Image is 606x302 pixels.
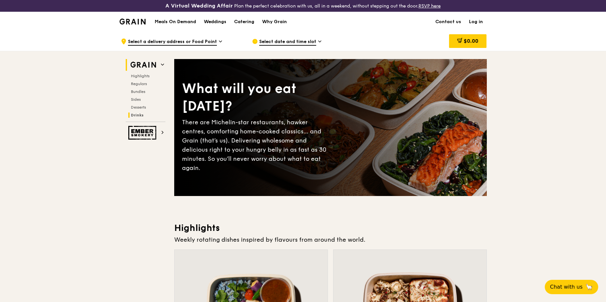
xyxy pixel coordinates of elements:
span: Highlights [131,74,149,78]
a: Catering [230,12,258,32]
span: 🦙 [585,283,593,291]
span: Chat with us [550,283,583,291]
a: RSVP here [418,3,441,9]
span: Select date and time slot [259,38,316,46]
span: Select a delivery address or Food Point [128,38,217,46]
h3: A Virtual Wedding Affair [165,3,233,9]
div: Catering [234,12,254,32]
span: Drinks [131,113,144,117]
div: Weekly rotating dishes inspired by flavours from around the world. [174,235,487,244]
span: Desserts [131,105,146,110]
h1: Meals On Demand [155,19,196,25]
div: Weddings [204,12,226,32]
div: What will you eat [DATE]? [182,80,331,115]
div: Plan the perfect celebration with us, all in a weekend, without stepping out the door. [116,3,491,9]
a: Weddings [200,12,230,32]
img: Grain [120,19,146,24]
div: Why Grain [262,12,287,32]
a: Why Grain [258,12,291,32]
span: Sides [131,97,141,102]
button: Chat with us🦙 [545,280,598,294]
h3: Highlights [174,222,487,234]
div: There are Michelin-star restaurants, hawker centres, comforting home-cooked classics… and Grain (... [182,118,331,173]
img: Ember Smokery web logo [128,126,158,140]
img: Grain web logo [128,59,158,71]
span: $0.00 [464,38,478,44]
span: Bundles [131,89,145,94]
a: Log in [465,12,487,32]
a: GrainGrain [120,11,146,31]
span: Regulars [131,82,147,86]
a: Contact us [431,12,465,32]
